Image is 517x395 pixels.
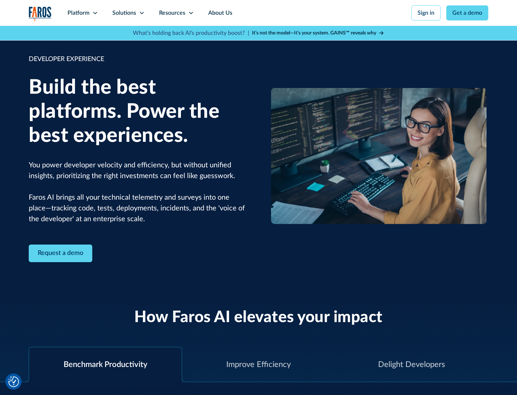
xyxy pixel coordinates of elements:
[446,5,488,20] a: Get a demo
[378,359,445,371] div: Delight Developers
[134,308,383,327] h2: How Faros AI elevates your impact
[64,359,147,371] div: Benchmark Productivity
[29,245,92,262] a: Contact Modal
[112,9,136,17] div: Solutions
[8,376,19,387] button: Cookie Settings
[29,6,52,21] img: Logo of the analytics and reporting company Faros.
[29,76,248,148] h1: Build the best platforms. Power the best experiences.
[8,376,19,387] img: Revisit consent button
[29,55,248,64] div: DEVELOPER EXPERIENCE
[29,6,52,21] a: home
[133,29,249,37] p: What's holding back AI's productivity boost? |
[29,160,248,224] p: You power developer velocity and efficiency, but without unified insights, prioritizing the right...
[411,5,441,20] a: Sign in
[226,359,291,371] div: Improve Efficiency
[159,9,185,17] div: Resources
[252,29,384,37] a: It’s not the model—it’s your system. GAINS™ reveals why
[67,9,89,17] div: Platform
[252,31,376,36] strong: It’s not the model—it’s your system. GAINS™ reveals why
